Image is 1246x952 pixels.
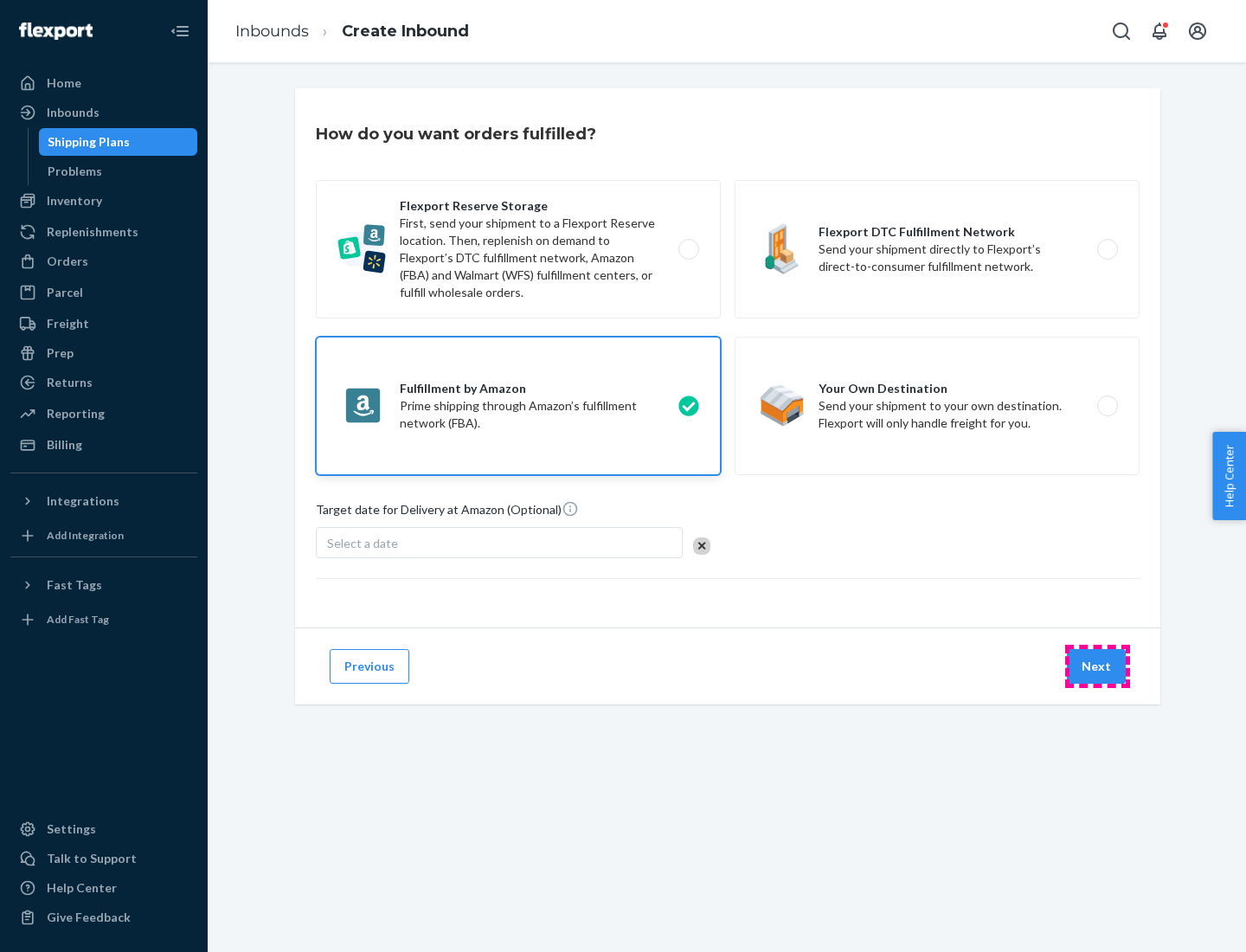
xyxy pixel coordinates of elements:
[10,487,197,515] button: Integrations
[47,374,93,391] div: Returns
[330,649,409,684] button: Previous
[19,23,93,40] img: Flexport logo
[10,522,197,550] a: Add Integration
[10,248,197,275] a: Orders
[10,369,197,396] a: Returns
[1212,432,1246,520] button: Help Center
[10,606,197,634] a: Add Fast Tag
[47,879,117,897] div: Help Center
[1104,14,1139,48] button: Open Search Box
[10,400,197,428] a: Reporting
[47,405,105,422] div: Reporting
[10,279,197,306] a: Parcel
[47,253,88,270] div: Orders
[47,612,109,627] div: Add Fast Tag
[48,163,102,180] div: Problems
[163,14,197,48] button: Close Navigation
[10,874,197,902] a: Help Center
[235,22,309,41] a: Inbounds
[1142,14,1177,48] button: Open notifications
[10,99,197,126] a: Inbounds
[47,850,137,867] div: Talk to Support
[39,128,198,156] a: Shipping Plans
[47,74,81,92] div: Home
[10,904,197,931] button: Give Feedback
[10,845,197,872] a: Talk to Support
[47,436,82,453] div: Billing
[1067,649,1126,684] button: Next
[10,431,197,459] a: Billing
[47,344,74,362] div: Prep
[10,339,197,367] a: Prep
[222,6,483,57] ol: breadcrumbs
[10,815,197,843] a: Settings
[327,536,398,550] span: Select a date
[47,284,83,301] div: Parcel
[316,500,579,525] span: Target date for Delivery at Amazon (Optional)
[10,218,197,246] a: Replenishments
[10,571,197,599] button: Fast Tags
[10,310,197,338] a: Freight
[10,69,197,97] a: Home
[10,187,197,215] a: Inventory
[1180,14,1215,48] button: Open account menu
[47,528,124,543] div: Add Integration
[47,576,102,594] div: Fast Tags
[47,492,119,510] div: Integrations
[47,909,131,926] div: Give Feedback
[48,133,130,151] div: Shipping Plans
[47,315,89,332] div: Freight
[47,192,102,209] div: Inventory
[316,123,596,145] h3: How do you want orders fulfilled?
[47,820,96,838] div: Settings
[47,223,138,241] div: Replenishments
[39,158,198,185] a: Problems
[342,22,469,41] a: Create Inbound
[47,104,100,121] div: Inbounds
